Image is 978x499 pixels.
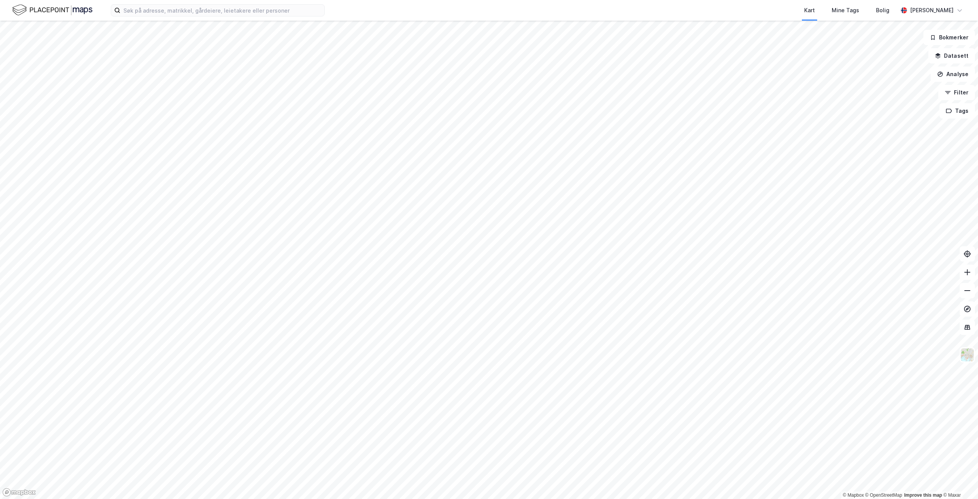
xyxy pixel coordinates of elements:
iframe: Chat Widget [940,462,978,499]
button: Tags [939,103,975,119]
button: Analyse [931,67,975,82]
input: Søk på adresse, matrikkel, gårdeiere, leietakere eller personer [120,5,324,16]
a: Improve this map [904,492,942,498]
a: OpenStreetMap [865,492,902,498]
button: Bokmerker [923,30,975,45]
button: Datasett [928,48,975,63]
img: logo.f888ab2527a4732fd821a326f86c7f29.svg [12,3,92,17]
a: Mapbox homepage [2,488,36,497]
div: Kontrollprogram for chat [940,462,978,499]
a: Mapbox [843,492,864,498]
img: Z [960,348,975,362]
div: Mine Tags [832,6,859,15]
button: Filter [938,85,975,100]
div: Bolig [876,6,889,15]
div: [PERSON_NAME] [910,6,954,15]
div: Kart [804,6,815,15]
